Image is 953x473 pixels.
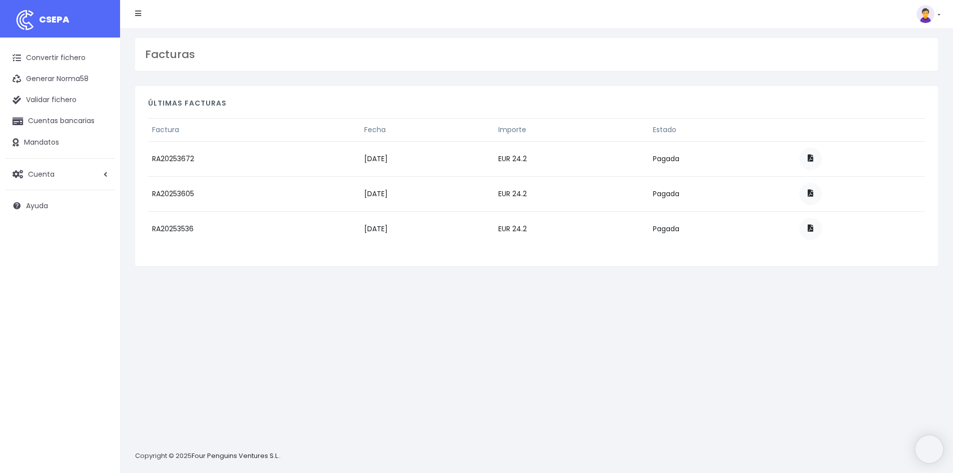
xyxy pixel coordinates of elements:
[5,195,115,216] a: Ayuda
[39,13,70,26] span: CSEPA
[360,118,494,141] th: Fecha
[148,211,360,246] td: RA20253536
[494,176,649,211] td: EUR 24.2
[28,169,55,179] span: Cuenta
[5,111,115,132] a: Cuentas bancarias
[649,118,795,141] th: Estado
[5,90,115,111] a: Validar fichero
[148,118,360,141] th: Factura
[13,8,38,33] img: logo
[649,141,795,176] td: Pagada
[649,176,795,211] td: Pagada
[148,141,360,176] td: RA20253672
[5,69,115,90] a: Generar Norma58
[494,211,649,246] td: EUR 24.2
[916,5,934,23] img: profile
[26,201,48,211] span: Ayuda
[360,141,494,176] td: [DATE]
[192,451,279,460] a: Four Penguins Ventures S.L.
[5,132,115,153] a: Mandatos
[360,211,494,246] td: [DATE]
[135,451,281,461] p: Copyright © 2025 .
[494,118,649,141] th: Importe
[360,176,494,211] td: [DATE]
[148,176,360,211] td: RA20253605
[145,48,928,61] h3: Facturas
[148,99,925,113] h4: Últimas facturas
[494,141,649,176] td: EUR 24.2
[5,164,115,185] a: Cuenta
[649,211,795,246] td: Pagada
[5,48,115,69] a: Convertir fichero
